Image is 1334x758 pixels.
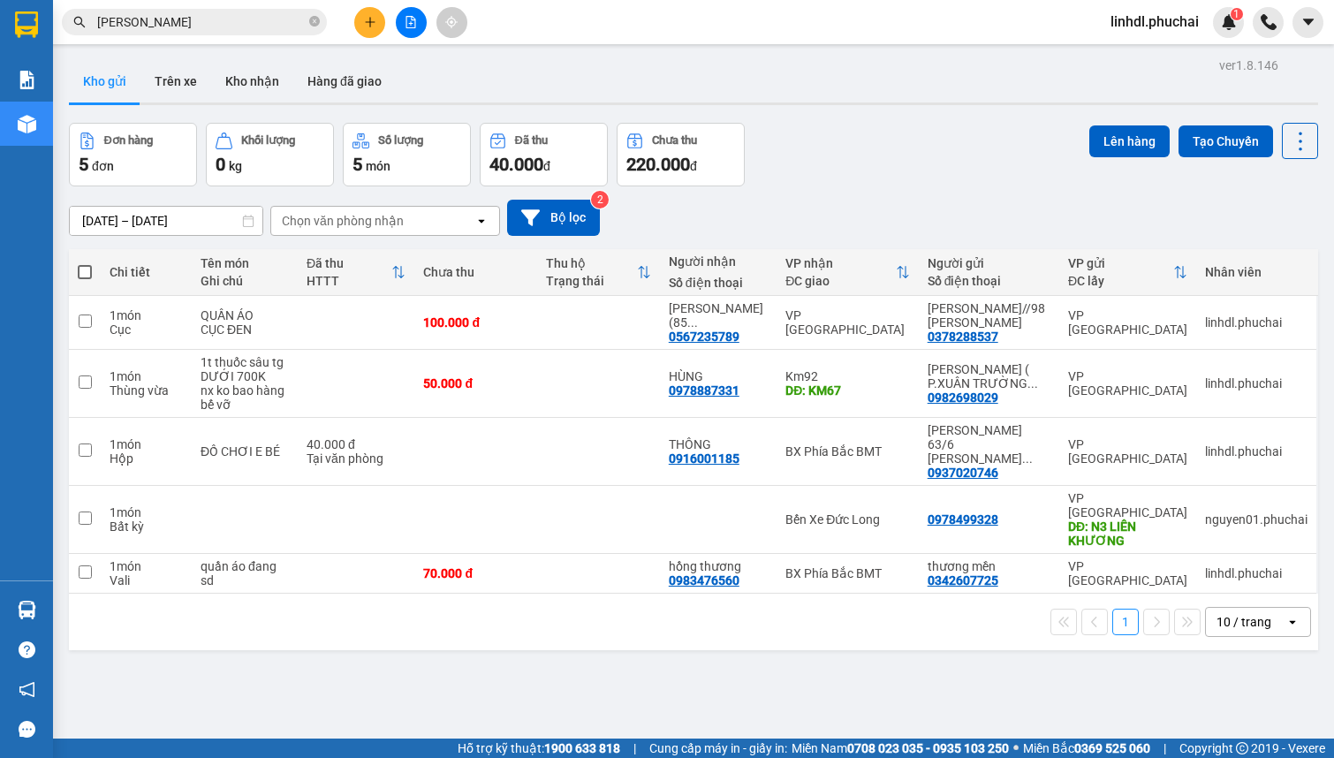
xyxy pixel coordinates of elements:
[690,159,697,173] span: đ
[229,159,242,173] span: kg
[1261,14,1277,30] img: phone-icon
[669,383,739,398] div: 0978887331
[537,249,660,296] th: Toggle SortBy
[309,14,320,31] span: close-circle
[378,134,423,147] div: Số lượng
[110,519,183,534] div: Bất kỳ
[1205,315,1307,330] div: linhdl.phuchai
[211,60,293,102] button: Kho nhận
[1221,14,1237,30] img: icon-new-feature
[649,739,787,758] span: Cung cấp máy in - giấy in:
[69,123,197,186] button: Đơn hàng5đơn
[928,256,1050,270] div: Người gửi
[1163,739,1166,758] span: |
[785,308,910,337] div: VP [GEOGRAPHIC_DATA]
[458,739,620,758] span: Hỗ trợ kỹ thuật:
[1300,14,1316,30] span: caret-down
[928,559,1050,573] div: thương mền
[19,721,35,738] span: message
[201,256,289,270] div: Tên món
[307,274,391,288] div: HTTT
[1292,7,1323,38] button: caret-down
[104,134,153,147] div: Đơn hàng
[785,444,910,459] div: BX Phía Bắc BMT
[110,451,183,466] div: Hộp
[669,254,768,269] div: Người nhận
[669,369,768,383] div: HÙNG
[1013,745,1019,752] span: ⚪️
[928,274,1050,288] div: Số điện thoại
[110,265,183,279] div: Chi tiết
[201,383,289,412] div: nx ko bao hàng bế vỡ
[1205,376,1307,390] div: linhdl.phuchai
[546,274,637,288] div: Trạng thái
[669,330,739,344] div: 0567235789
[423,376,528,390] div: 50.000 đ
[544,741,620,755] strong: 1900 633 818
[201,322,289,337] div: CỤC ĐEN
[1059,249,1196,296] th: Toggle SortBy
[307,437,406,451] div: 40.000 đ
[474,214,489,228] svg: open
[669,573,739,587] div: 0983476560
[366,159,390,173] span: món
[309,16,320,27] span: close-circle
[201,355,289,383] div: 1t thuốc sâu tg DƯỚI 700K
[307,451,406,466] div: Tại văn phòng
[15,11,38,38] img: logo-vxr
[241,134,295,147] div: Khối lượng
[110,308,183,322] div: 1 món
[669,301,768,330] div: nguyễn vi (85 TÔ VĨNH DIÊN(
[110,437,183,451] div: 1 món
[1068,256,1173,270] div: VP gửi
[1205,566,1307,580] div: linhdl.phuchai
[928,512,998,527] div: 0978499328
[18,601,36,619] img: warehouse-icon
[928,573,998,587] div: 0342607725
[546,256,637,270] div: Thu hộ
[1179,125,1273,157] button: Tạo Chuyến
[364,16,376,28] span: plus
[1233,8,1239,20] span: 1
[617,123,745,186] button: Chưa thu220.000đ
[201,274,289,288] div: Ghi chú
[489,154,543,175] span: 40.000
[507,200,600,236] button: Bộ lọc
[97,12,306,32] input: Tìm tên, số ĐT hoặc mã đơn
[73,16,86,28] span: search
[1023,739,1150,758] span: Miền Bắc
[110,383,183,398] div: Thùng vừa
[847,741,1009,755] strong: 0708 023 035 - 0935 103 250
[669,276,768,290] div: Số điện thoại
[423,265,528,279] div: Chưa thu
[396,7,427,38] button: file-add
[785,256,896,270] div: VP nhận
[70,207,262,235] input: Select a date range.
[216,154,225,175] span: 0
[1205,265,1307,279] div: Nhân viên
[1217,613,1271,631] div: 10 / trang
[792,739,1009,758] span: Miền Nam
[652,134,697,147] div: Chưa thu
[110,573,183,587] div: Vali
[1231,8,1243,20] sup: 1
[293,60,396,102] button: Hàng đã giao
[1236,742,1248,754] span: copyright
[1205,444,1307,459] div: linhdl.phuchai
[785,566,910,580] div: BX Phía Bắc BMT
[445,16,458,28] span: aim
[1068,369,1187,398] div: VP [GEOGRAPHIC_DATA]
[626,154,690,175] span: 220.000
[343,123,471,186] button: Số lượng5món
[1027,376,1038,390] span: ...
[405,16,417,28] span: file-add
[423,315,528,330] div: 100.000 đ
[1096,11,1213,33] span: linhdl.phuchai
[201,559,289,587] div: quần áo đang sd
[515,134,548,147] div: Đã thu
[687,315,698,330] span: ...
[1068,308,1187,337] div: VP [GEOGRAPHIC_DATA]
[140,60,211,102] button: Trên xe
[785,512,910,527] div: Bến Xe Đức Long
[928,390,998,405] div: 0982698029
